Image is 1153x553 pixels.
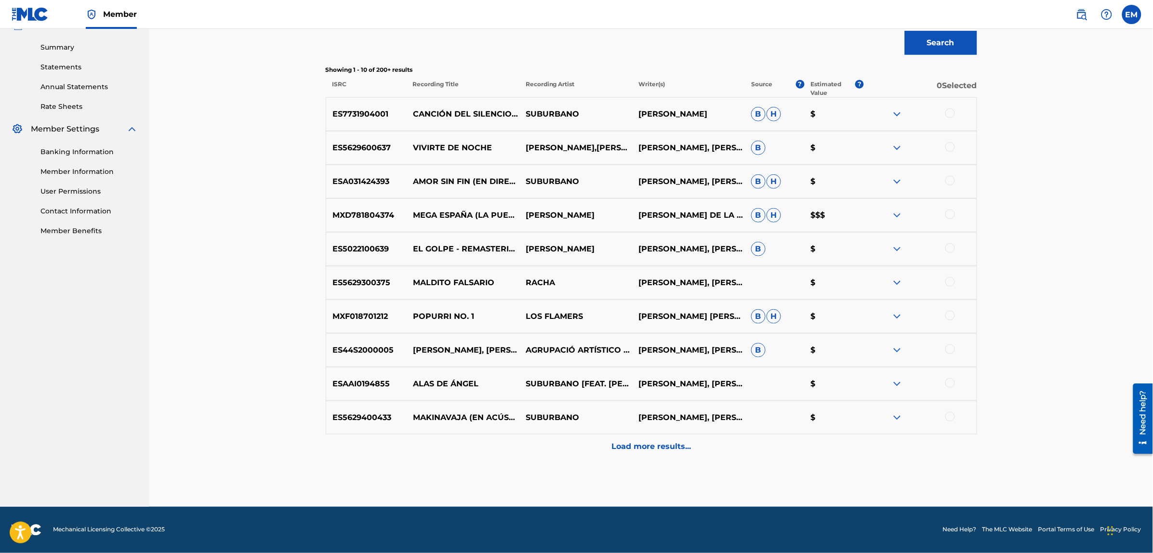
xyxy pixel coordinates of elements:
p: ES5629300375 [326,277,407,289]
p: VIVIRTE DE NOCHE [407,142,519,154]
span: Member [103,9,137,20]
img: expand [891,412,903,423]
p: LOS FLAMERS [519,311,632,322]
p: $ [804,142,864,154]
p: RACHA [519,277,632,289]
p: ES5022100639 [326,243,407,255]
img: logo [12,524,41,536]
p: AGRUPACIÓ ARTÍSTICO MUSICAL SANTA [PERSON_NAME] DE PILES [519,344,632,356]
a: Banking Information [40,147,138,157]
p: $ [804,243,864,255]
img: expand [891,344,903,356]
a: User Permissions [40,186,138,197]
span: B [751,107,766,121]
span: H [767,174,781,189]
p: [PERSON_NAME], [PERSON_NAME], [PERSON_NAME], [PERSON_NAME] [632,142,745,154]
img: search [1076,9,1087,20]
p: [PERSON_NAME] DE LA [PERSON_NAME], [PERSON_NAME], [PERSON_NAME], [PERSON_NAME] [PERSON_NAME]., [P... [632,210,745,221]
img: expand [891,210,903,221]
button: Search [905,31,977,55]
p: Writer(s) [632,80,745,97]
p: MXF018701212 [326,311,407,322]
p: ES44S2000005 [326,344,407,356]
span: B [751,343,766,357]
p: Source [751,80,772,97]
p: SUBURBANO [FEAT. [PERSON_NAME]] [519,378,632,390]
p: ESA031424393 [326,176,407,187]
p: [PERSON_NAME], [PERSON_NAME] [632,412,745,423]
p: [PERSON_NAME],[PERSON_NAME] [519,142,632,154]
span: B [751,208,766,223]
span: H [767,107,781,121]
img: expand [891,378,903,390]
p: Showing 1 - 10 of 200+ results [326,66,977,74]
p: MAKINAVAJA (EN ACÚSTICO) [407,412,519,423]
div: Help [1097,5,1116,24]
img: expand [126,123,138,135]
p: ES5629400433 [326,412,407,423]
p: [PERSON_NAME] [632,108,745,120]
p: [PERSON_NAME], [PERSON_NAME] [632,277,745,289]
p: [PERSON_NAME] [PERSON_NAME] [PERSON_NAME], [PERSON_NAME], [PERSON_NAME], [PERSON_NAME], [PERSON_N... [632,311,745,322]
a: The MLC Website [982,526,1033,534]
p: [PERSON_NAME], [PERSON_NAME], [PERSON_NAME] [632,378,745,390]
p: [PERSON_NAME] [519,210,632,221]
p: ES5629600637 [326,142,407,154]
p: [PERSON_NAME], [PERSON_NAME], MENDO: [PERSON_NAME] (EN DIRECTO) [407,344,519,356]
p: $ [804,176,864,187]
a: Portal Terms of Use [1038,526,1095,534]
span: Mechanical Licensing Collective © 2025 [53,526,165,534]
img: Member Settings [12,123,23,135]
a: Contact Information [40,206,138,216]
p: $ [804,108,864,120]
p: [PERSON_NAME], [PERSON_NAME], [PERSON_NAME] I [PERSON_NAME] [632,344,745,356]
iframe: Chat Widget [1105,507,1153,553]
span: B [751,242,766,256]
a: Need Help? [943,526,977,534]
p: SUBURBANO [519,108,632,120]
a: Statements [40,62,138,72]
img: help [1101,9,1113,20]
p: MEGA ESPAÑA (LA PUERTA [PERSON_NAME] / LAS CURVAS DE ESA CHICA / DEVUÉLVEME A MI CHICA / NI TÚ NI... [407,210,519,221]
p: SUBURBANO [519,176,632,187]
p: Estimated Value [811,80,855,97]
a: Rate Sheets [40,102,138,112]
a: Member Information [40,167,138,177]
img: expand [891,142,903,154]
p: Load more results... [611,441,691,452]
img: expand [891,277,903,289]
a: Member Benefits [40,226,138,236]
img: Top Rightsholder [86,9,97,20]
img: MLC Logo [12,7,49,21]
p: [PERSON_NAME], [PERSON_NAME] [632,176,745,187]
p: MXD781804374 [326,210,407,221]
p: MALDITO FALSARIO [407,277,519,289]
a: Privacy Policy [1100,526,1141,534]
img: expand [891,176,903,187]
span: H [767,309,781,324]
div: Arrastrar [1108,516,1113,545]
img: expand [891,108,903,120]
p: [PERSON_NAME] [519,243,632,255]
span: B [751,174,766,189]
p: ISRC [326,80,407,97]
div: User Menu [1122,5,1141,24]
span: Member Settings [31,123,99,135]
p: ES7731904001 [326,108,407,120]
span: ? [855,80,864,89]
p: Recording Artist [519,80,632,97]
div: Widget de chat [1105,507,1153,553]
p: Recording Title [406,80,519,97]
p: $ [804,277,864,289]
img: expand [891,311,903,322]
p: [PERSON_NAME], [PERSON_NAME], [PERSON_NAME], [PERSON_NAME], [PERSON_NAME] [632,243,745,255]
img: expand [891,243,903,255]
p: $ [804,311,864,322]
p: SUBURBANO [519,412,632,423]
p: ALAS DE ÁNGEL [407,378,519,390]
p: CANCIÓN DEL SILENCIO - RERECORDED [407,108,519,120]
span: H [767,208,781,223]
span: B [751,141,766,155]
